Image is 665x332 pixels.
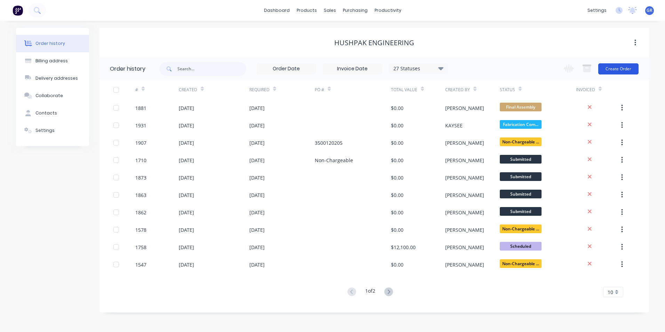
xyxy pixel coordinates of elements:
[135,139,146,147] div: 1907
[135,122,146,129] div: 1931
[339,5,371,16] div: purchasing
[391,174,403,181] div: $0.00
[249,122,265,129] div: [DATE]
[584,5,610,16] div: settings
[135,209,146,216] div: 1862
[323,64,382,74] input: Invoice Date
[179,157,194,164] div: [DATE]
[500,172,542,181] span: Submitted
[135,191,146,199] div: 1863
[249,209,265,216] div: [DATE]
[177,62,246,76] input: Search...
[391,226,403,234] div: $0.00
[500,155,542,164] span: Submitted
[179,209,194,216] div: [DATE]
[391,104,403,112] div: $0.00
[249,226,265,234] div: [DATE]
[16,70,89,87] button: Delivery addresses
[179,122,194,129] div: [DATE]
[445,244,484,251] div: [PERSON_NAME]
[608,288,613,296] span: 10
[315,157,353,164] div: Non-Chargeable
[576,87,595,93] div: Invoiced
[647,7,652,14] span: GR
[391,191,403,199] div: $0.00
[179,87,197,93] div: Created
[445,104,484,112] div: [PERSON_NAME]
[500,242,542,251] span: Scheduled
[445,87,470,93] div: Created By
[13,5,23,16] img: Factory
[445,191,484,199] div: [PERSON_NAME]
[293,5,320,16] div: products
[179,139,194,147] div: [DATE]
[249,80,315,99] div: Required
[391,261,403,268] div: $0.00
[249,104,265,112] div: [DATE]
[500,87,515,93] div: Status
[249,244,265,251] div: [DATE]
[391,122,403,129] div: $0.00
[35,75,78,81] div: Delivery addresses
[391,157,403,164] div: $0.00
[315,80,391,99] div: PO #
[445,139,484,147] div: [PERSON_NAME]
[35,127,55,134] div: Settings
[35,93,63,99] div: Collaborate
[249,157,265,164] div: [DATE]
[35,110,57,116] div: Contacts
[249,261,265,268] div: [DATE]
[500,120,542,129] span: Fabrication Com...
[365,287,375,297] div: 1 of 2
[445,122,463,129] div: KAYSEE
[445,226,484,234] div: [PERSON_NAME]
[16,52,89,70] button: Billing address
[261,5,293,16] a: dashboard
[135,104,146,112] div: 1881
[179,191,194,199] div: [DATE]
[500,207,542,216] span: Submitted
[110,65,145,73] div: Order history
[445,261,484,268] div: [PERSON_NAME]
[371,5,405,16] div: productivity
[500,137,542,146] span: Non-Chargeable ...
[35,40,65,47] div: Order history
[445,209,484,216] div: [PERSON_NAME]
[179,104,194,112] div: [DATE]
[445,157,484,164] div: [PERSON_NAME]
[16,104,89,122] button: Contacts
[135,226,146,234] div: 1578
[500,80,576,99] div: Status
[135,261,146,268] div: 1547
[16,122,89,139] button: Settings
[500,259,542,268] span: Non-Chargeable ...
[500,224,542,233] span: Non-Chargeable ...
[391,87,417,93] div: Total Value
[135,87,138,93] div: #
[249,139,265,147] div: [DATE]
[179,174,194,181] div: [DATE]
[257,64,315,74] input: Order Date
[315,87,324,93] div: PO #
[315,139,343,147] div: 3500120205
[179,244,194,251] div: [DATE]
[320,5,339,16] div: sales
[445,80,499,99] div: Created By
[391,80,445,99] div: Total Value
[135,80,179,99] div: #
[598,63,639,74] button: Create Order
[334,39,414,47] div: Hushpak Engineering
[249,87,270,93] div: Required
[135,244,146,251] div: 1758
[389,65,448,72] div: 27 Statuses
[391,209,403,216] div: $0.00
[249,174,265,181] div: [DATE]
[179,261,194,268] div: [DATE]
[500,190,542,198] span: Submitted
[179,226,194,234] div: [DATE]
[500,103,542,111] span: Final Assembly
[249,191,265,199] div: [DATE]
[576,80,619,99] div: Invoiced
[135,157,146,164] div: 1710
[445,174,484,181] div: [PERSON_NAME]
